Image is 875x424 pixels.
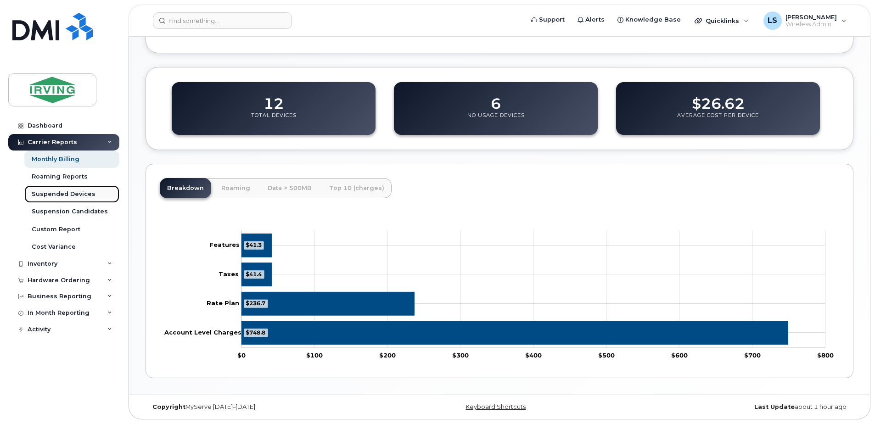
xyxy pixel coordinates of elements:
span: Support [539,15,565,24]
tspan: Features [209,241,240,249]
tspan: $500 [598,351,615,359]
tspan: $236.7 [246,300,265,307]
span: LS [768,15,777,26]
a: Breakdown [160,178,211,198]
tspan: Account Level Charges [164,329,241,336]
span: Alerts [585,15,605,24]
tspan: $600 [671,351,688,359]
dd: $26.62 [692,86,745,112]
tspan: $748.8 [246,329,265,336]
a: Roaming [214,178,258,198]
tspan: $300 [452,351,469,359]
g: Chart [164,231,834,359]
tspan: $400 [525,351,542,359]
span: Quicklinks [706,17,739,24]
strong: Last Update [754,403,795,410]
g: Series [241,234,788,344]
input: Find something... [153,12,292,29]
tspan: Taxes [219,270,239,278]
a: Data > 500MB [260,178,319,198]
a: Support [525,11,571,29]
tspan: $41.3 [246,241,262,248]
p: Total Devices [251,112,297,128]
span: [PERSON_NAME] [785,13,837,21]
a: Knowledge Base [611,11,687,29]
tspan: $41.4 [246,271,262,278]
div: Quicklinks [688,11,755,30]
tspan: $700 [744,351,761,359]
tspan: $200 [379,351,396,359]
dd: 6 [491,86,501,112]
tspan: Rate Plan [207,300,239,307]
p: Average Cost Per Device [677,112,759,128]
a: Keyboard Shortcuts [466,403,526,410]
tspan: $0 [237,351,246,359]
div: Lisa Soucy [757,11,853,30]
a: Top 10 (charges) [322,178,392,198]
dd: 12 [264,86,284,112]
div: about 1 hour ago [617,403,853,411]
div: MyServe [DATE]–[DATE] [146,403,381,411]
a: Alerts [571,11,611,29]
p: No Usage Devices [467,112,525,128]
strong: Copyright [152,403,185,410]
span: Knowledge Base [625,15,681,24]
span: Wireless Admin [785,21,837,28]
tspan: $800 [817,351,834,359]
tspan: $100 [306,351,323,359]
